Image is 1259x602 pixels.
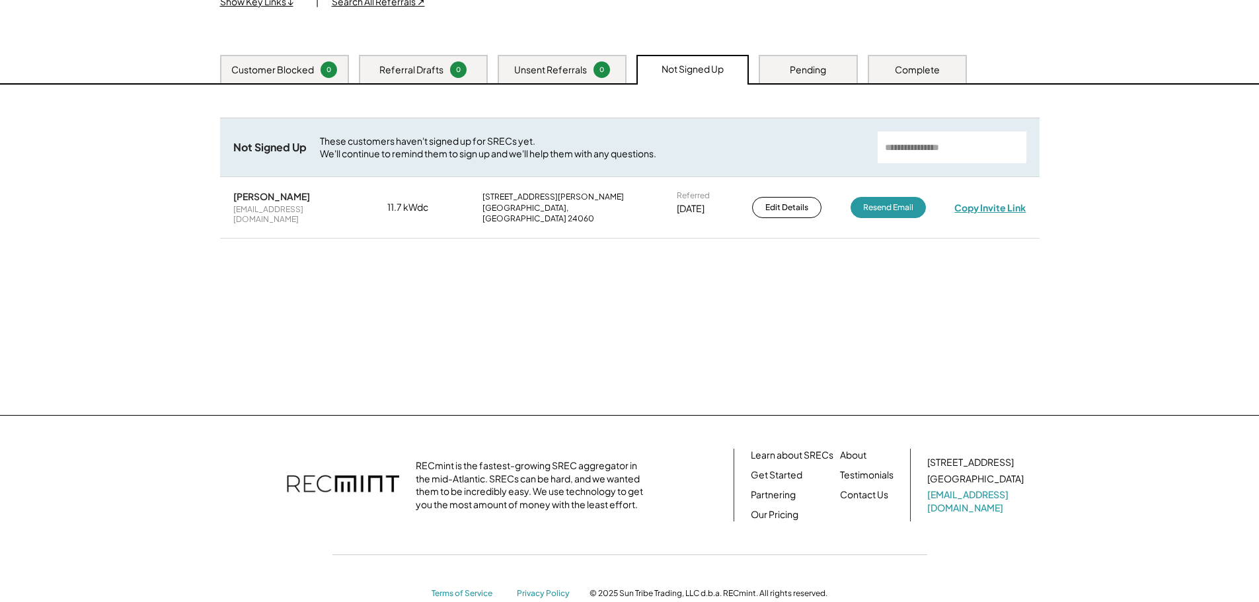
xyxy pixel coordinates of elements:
[379,63,443,77] div: Referral Drafts
[231,63,314,77] div: Customer Blocked
[517,588,576,599] a: Privacy Policy
[233,141,307,155] div: Not Signed Up
[840,469,894,482] a: Testimonials
[751,449,833,462] a: Learn about SRECs
[677,202,705,215] div: [DATE]
[751,488,796,502] a: Partnering
[851,197,926,218] button: Resend Email
[452,65,465,75] div: 0
[233,190,310,202] div: [PERSON_NAME]
[927,488,1026,514] a: [EMAIL_ADDRESS][DOMAIN_NAME]
[595,65,608,75] div: 0
[482,203,648,223] div: [GEOGRAPHIC_DATA], [GEOGRAPHIC_DATA] 24060
[927,472,1024,486] div: [GEOGRAPHIC_DATA]
[590,588,827,599] div: © 2025 Sun Tribe Trading, LLC d.b.a. RECmint. All rights reserved.
[323,65,335,75] div: 0
[387,201,453,214] div: 11.7 kWdc
[320,135,864,161] div: These customers haven't signed up for SRECs yet. We'll continue to remind them to sign up and we'...
[514,63,587,77] div: Unsent Referrals
[432,588,504,599] a: Terms of Service
[416,459,650,511] div: RECmint is the fastest-growing SREC aggregator in the mid-Atlantic. SRECs can be hard, and we wan...
[840,488,888,502] a: Contact Us
[287,462,399,508] img: recmint-logotype%403x.png
[482,192,624,202] div: [STREET_ADDRESS][PERSON_NAME]
[677,190,710,201] div: Referred
[662,63,724,76] div: Not Signed Up
[751,508,798,521] a: Our Pricing
[895,63,940,77] div: Complete
[751,469,802,482] a: Get Started
[954,202,1026,213] div: Copy Invite Link
[840,449,866,462] a: About
[927,456,1014,469] div: [STREET_ADDRESS]
[233,204,359,225] div: [EMAIL_ADDRESS][DOMAIN_NAME]
[752,197,821,218] button: Edit Details
[790,63,826,77] div: Pending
